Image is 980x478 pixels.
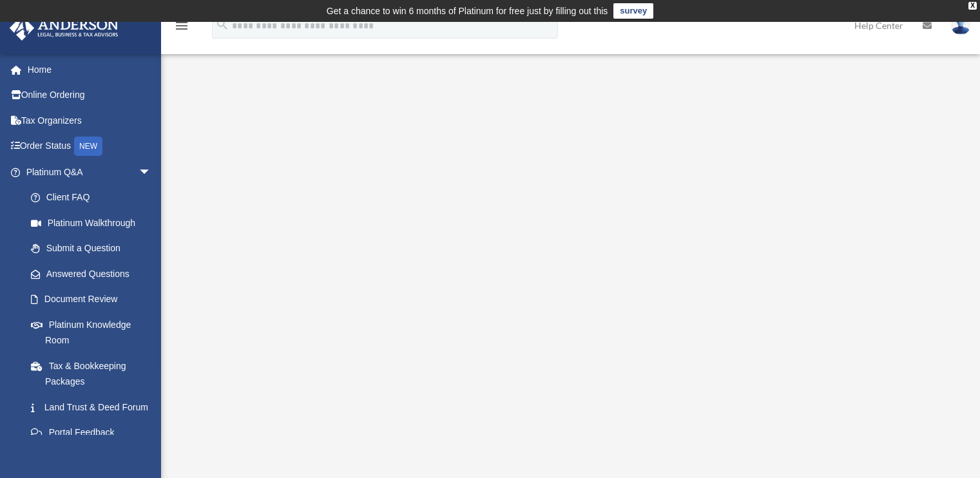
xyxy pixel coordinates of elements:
[9,57,171,82] a: Home
[18,353,171,394] a: Tax & Bookkeeping Packages
[9,108,171,133] a: Tax Organizers
[18,236,171,262] a: Submit a Question
[18,185,171,211] a: Client FAQ
[9,159,171,185] a: Platinum Q&Aarrow_drop_down
[18,394,171,420] a: Land Trust & Deed Forum
[9,133,171,160] a: Order StatusNEW
[74,137,102,156] div: NEW
[951,16,970,35] img: User Pic
[18,210,164,236] a: Platinum Walkthrough
[174,23,189,33] a: menu
[174,18,189,33] i: menu
[18,261,171,287] a: Answered Questions
[968,2,977,10] div: close
[139,159,164,186] span: arrow_drop_down
[18,287,171,312] a: Document Review
[6,15,122,41] img: Anderson Advisors Platinum Portal
[327,3,608,19] div: Get a chance to win 6 months of Platinum for free just by filling out this
[9,82,171,108] a: Online Ordering
[18,420,171,446] a: Portal Feedback
[18,312,171,353] a: Platinum Knowledge Room
[613,3,653,19] a: survey
[215,17,229,32] i: search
